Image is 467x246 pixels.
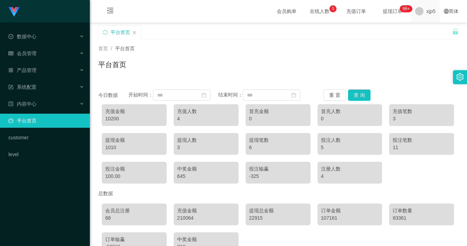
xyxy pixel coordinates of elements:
span: 结束时间： [218,92,243,98]
a: 图标: dashboard平台首页 [8,114,84,128]
span: 产品管理 [8,67,36,73]
div: 投注笔数 [393,137,451,144]
div: 平台首页 [111,26,130,39]
div: 提现人数 [177,137,235,144]
i: 图标: calendar [201,93,206,98]
div: 210064 [177,214,235,222]
div: 107161 [321,214,379,222]
div: 投注金额 [105,165,163,173]
span: 充值订单 [343,9,369,14]
img: logo.9652507e.png [8,7,20,17]
div: 3 [177,144,235,151]
div: 11 [393,144,451,151]
div: 3 [393,115,451,122]
span: 系统配置 [8,84,36,90]
a: customer [8,131,84,145]
div: 今日数据 [98,92,128,99]
i: 图标: setting [456,73,464,81]
i: 图标: global [444,9,449,14]
div: 投注输赢 [249,165,307,173]
div: 1010 [105,144,163,151]
div: 6 [249,144,307,151]
div: 中奖金额 [177,165,235,173]
div: 充值金额 [105,108,163,115]
div: 22915 [249,214,307,222]
i: 图标: calendar [291,93,296,98]
span: 平台首页 [115,46,135,51]
div: 68 [105,214,163,222]
i: 图标: form [8,85,13,89]
div: 83361 [393,214,451,222]
h1: 平台首页 [98,59,126,70]
div: 会员总注册 [105,207,163,214]
div: 提现总金额 [249,207,307,214]
i: 图标: check-circle-o [8,34,13,39]
div: 充值笔数 [393,108,451,115]
span: 数据中心 [8,34,36,39]
i: 图标: sync [103,30,108,35]
span: / [111,46,112,51]
button: 查 询 [348,89,371,101]
span: 内容中心 [8,101,36,107]
div: 5 [321,144,379,151]
i: 图标: unlock [452,28,459,35]
div: 首充人数 [321,108,379,115]
i: 图标: profile [8,101,13,106]
div: 充值人数 [177,108,235,115]
i: 图标: close [132,31,136,35]
div: 645 [177,173,235,180]
div: 投注人数 [321,137,379,144]
span: 在线人数 [306,9,333,14]
div: 提现金额 [105,137,163,144]
span: 首页 [98,46,108,51]
sup: 5 [329,5,336,12]
span: 开始时间： [128,92,153,98]
span: 会员管理 [8,51,36,56]
div: 订单输赢 [105,236,163,243]
div: 充值金额 [177,207,235,214]
div: 4 [321,173,379,180]
div: 0 [249,115,307,122]
div: 中奖金额 [177,236,235,243]
div: 首充金额 [249,108,307,115]
i: 图标: menu-fold [98,0,122,23]
i: 图标: appstore-o [8,68,13,73]
div: 10200 [105,115,163,122]
p: 5 [332,5,334,12]
div: 订单金额 [321,207,379,214]
div: 注册人数 [321,165,379,173]
div: 0 [321,115,379,122]
span: 提现订单 [379,9,406,14]
div: 总数据 [98,187,459,200]
i: 图标: table [8,51,13,56]
button: 重 置 [323,89,346,101]
div: 100.00 [105,173,163,180]
div: 4 [177,115,235,122]
div: -325 [249,173,307,180]
div: 提现笔数 [249,137,307,144]
sup: 187 [400,5,412,12]
a: level [8,147,84,161]
div: 订单数量 [393,207,451,214]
